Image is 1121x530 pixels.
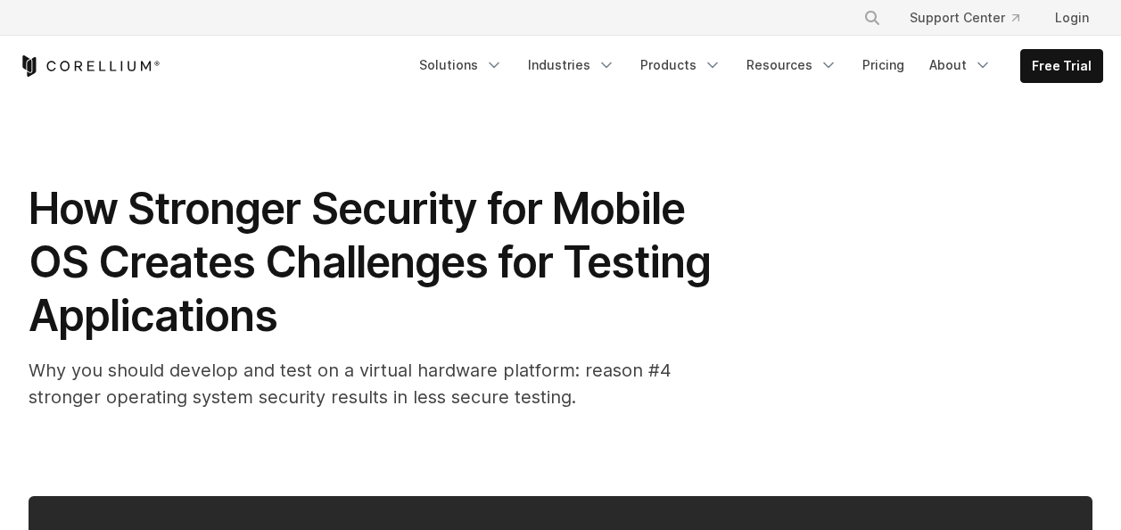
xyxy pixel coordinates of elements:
[895,2,1034,34] a: Support Center
[517,49,626,81] a: Industries
[19,55,161,77] a: Corellium Home
[919,49,1002,81] a: About
[408,49,514,81] a: Solutions
[856,2,888,34] button: Search
[408,49,1103,83] div: Navigation Menu
[852,49,915,81] a: Pricing
[29,182,711,342] span: How Stronger Security for Mobile OS Creates Challenges for Testing Applications
[842,2,1103,34] div: Navigation Menu
[736,49,848,81] a: Resources
[1021,50,1102,82] a: Free Trial
[630,49,732,81] a: Products
[29,360,672,408] span: Why you should develop and test on a virtual hardware platform: reason #4 stronger operating syst...
[1041,2,1103,34] a: Login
